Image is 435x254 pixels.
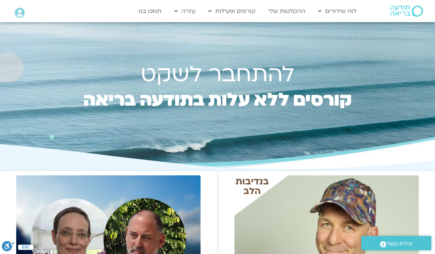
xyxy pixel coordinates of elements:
[265,4,309,18] a: ההקלטות שלי
[68,65,367,85] h1: להתחבר לשקט
[68,92,367,125] h2: קורסים ללא עלות בתודעה בריאה
[386,239,413,249] span: יצירת קשר
[361,236,431,250] a: יצירת קשר
[171,4,199,18] a: עזרה
[390,6,423,17] img: תודעה בריאה
[205,4,259,18] a: קורסים ופעילות
[314,4,360,18] a: לוח שידורים
[135,4,165,18] a: תמכו בנו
